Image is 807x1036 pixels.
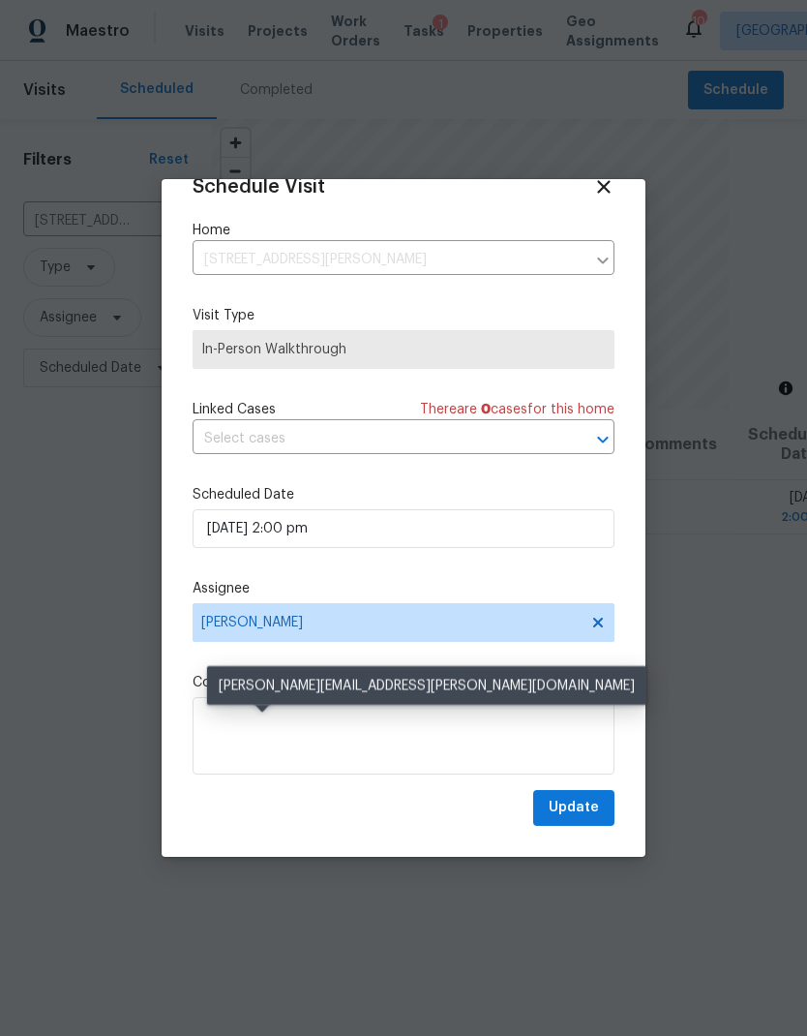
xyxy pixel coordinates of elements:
span: Schedule Visit [193,177,325,197]
span: Close [593,176,614,198]
span: Linked Cases [193,400,276,419]
span: There are case s for this home [420,400,614,419]
button: Update [533,790,614,826]
span: Update [549,796,599,820]
span: 0 [481,403,491,416]
label: Scheduled Date [193,485,614,504]
input: Select cases [193,424,560,454]
input: M/D/YYYY [193,509,614,548]
span: In-Person Walkthrough [201,340,606,359]
label: Comments [193,673,614,692]
button: Open [589,426,616,453]
label: Visit Type [193,306,614,325]
label: Assignee [193,579,614,598]
div: [PERSON_NAME][EMAIL_ADDRESS][PERSON_NAME][DOMAIN_NAME] [207,666,646,705]
label: Home [193,221,614,240]
span: [PERSON_NAME] [201,615,581,630]
input: Enter in an address [193,245,585,275]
